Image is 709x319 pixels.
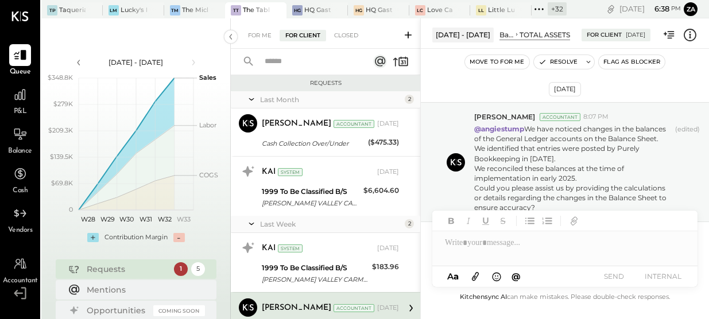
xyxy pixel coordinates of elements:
div: Mentions [87,284,199,295]
div: 1 [174,262,188,276]
div: Balance Sheet [499,30,514,40]
a: Queue [1,44,40,77]
span: 8:07 PM [583,112,609,122]
div: [DATE] [549,82,581,96]
button: Strikethrough [495,213,510,228]
div: Last Month [260,95,402,104]
div: Requests [87,263,168,275]
div: KAI [262,166,276,178]
button: SEND [591,269,637,284]
span: @ [512,271,521,282]
div: [DATE] [377,244,399,253]
div: Contribution Margin [104,233,168,242]
div: Closed [328,30,364,41]
div: System [278,168,303,176]
div: Little Lucky's LLC(Lucky's Soho) [488,6,514,15]
div: LM [109,5,119,15]
div: The Table [243,6,269,15]
div: Accountant [334,120,374,128]
button: Ordered List [540,213,555,228]
button: Za [684,2,698,16]
text: Sales [199,73,216,81]
div: 1999 To Be Classified B/S [262,262,369,274]
div: LL [476,5,486,15]
div: Coming Soon [153,305,205,316]
div: $183.96 [372,261,399,273]
span: Balance [8,146,32,157]
span: pm [671,5,681,13]
div: 1999 To Be Classified B/S [262,186,360,197]
div: 2 [405,95,414,104]
text: Labor [199,121,216,129]
button: INTERNAL [640,269,686,284]
span: P&L [14,107,27,117]
text: $209.3K [48,126,73,134]
div: For Me [242,30,277,41]
button: Aa [444,270,462,283]
text: W33 [177,215,191,223]
div: [PERSON_NAME] [262,118,331,130]
text: W29 [100,215,114,223]
div: TOTAL ASSETS [520,30,570,40]
button: Flag as Blocker [599,55,665,69]
div: HQ Gastropub - [GEOGRAPHIC_DATA] [304,6,331,15]
div: [DATE] [377,119,399,129]
div: [PERSON_NAME] VALLEY CARMEL CA XXXX4012 [262,197,360,209]
div: HQ Gastropub - [GEOGRAPHIC_DATA] [366,6,392,15]
button: @ [508,269,524,283]
div: For Client [587,31,622,39]
div: Last Week [260,219,402,229]
button: Bold [444,213,459,228]
text: W30 [119,215,133,223]
button: Move to for me [465,55,529,69]
span: a [454,271,459,282]
div: [DATE] [626,31,645,39]
div: Love Catering, Inc. [427,6,454,15]
strong: @angiestump [474,125,524,133]
a: Vendors [1,203,40,236]
div: The Mick [182,6,208,15]
div: + 32 [548,2,567,15]
button: Underline [478,213,493,228]
div: TM [170,5,180,15]
button: Italic [461,213,476,228]
div: HG [354,5,364,15]
text: $69.8K [51,179,73,187]
span: Queue [10,67,31,77]
text: $348.8K [48,73,73,81]
span: (edited) [675,125,700,212]
div: + [87,233,99,242]
div: [PERSON_NAME] [262,302,331,314]
text: W32 [158,215,172,223]
div: 2 [405,219,414,228]
div: copy link [605,3,617,15]
div: [PERSON_NAME] VALLEY CARMEL CA XXXX4012 [262,274,369,285]
div: TT [231,5,241,15]
text: W31 [139,215,152,223]
button: Resolve [534,55,582,69]
div: Cash Collection Over/Under [262,138,365,149]
div: [DATE] - [DATE] [87,57,185,67]
div: [DATE] [619,3,681,14]
div: Accountant [540,113,580,121]
div: System [278,244,303,252]
div: For Client [280,30,326,41]
div: [DATE] [377,168,399,177]
button: Unordered List [522,213,537,228]
a: Balance [1,123,40,157]
text: COGS [199,171,218,179]
div: Requests [237,79,414,87]
span: Accountant [3,276,38,286]
div: HG [292,5,303,15]
div: 5 [191,262,205,276]
span: 6 : 38 [646,3,669,14]
span: Vendors [8,225,33,236]
text: $279K [53,100,73,108]
div: [DATE] [377,304,399,313]
a: P&L [1,84,40,117]
div: [DATE] - [DATE] [432,28,494,42]
span: Cash [13,186,28,196]
p: We have noticed changes in the balances of the General Ledger accounts on the Balance Sheet. We i... [474,124,671,212]
text: 0 [69,205,73,213]
div: Taqueria Picoso [59,6,86,15]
